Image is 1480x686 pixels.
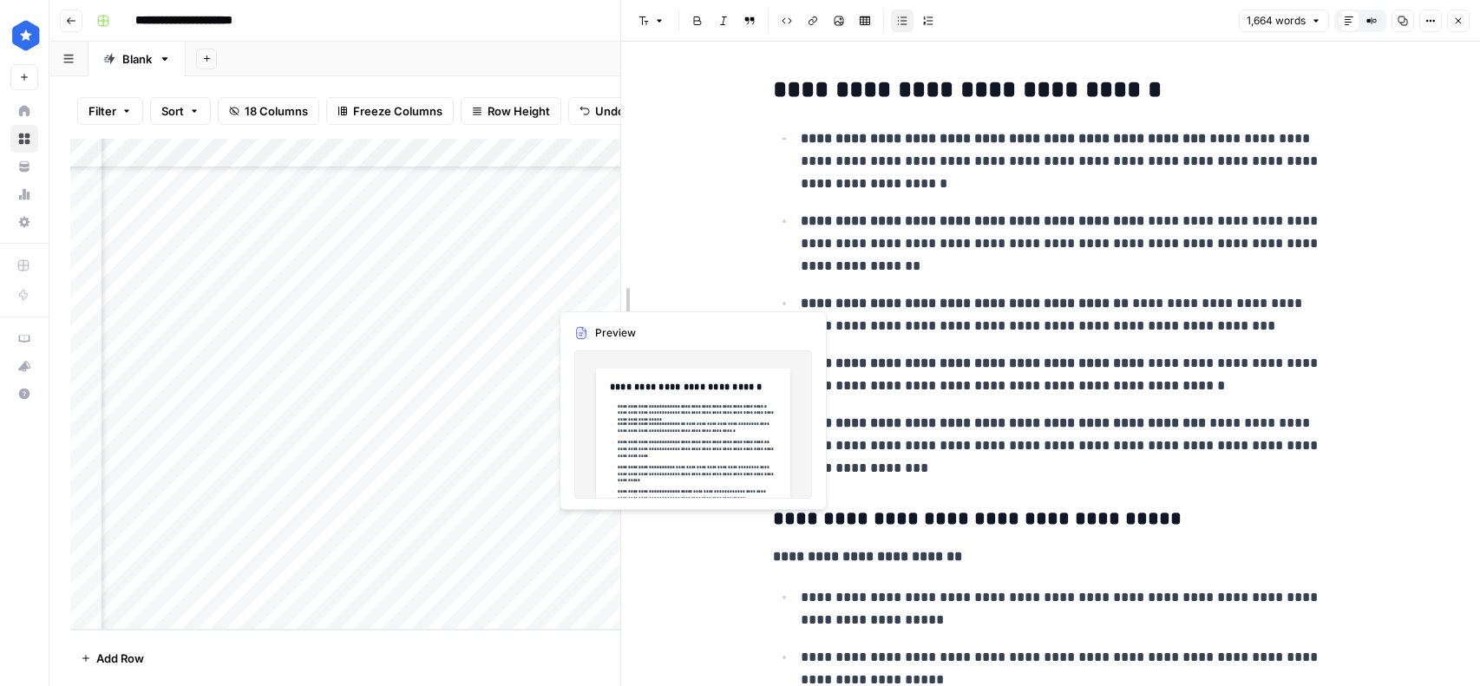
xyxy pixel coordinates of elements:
[77,97,143,125] button: Filter
[10,153,38,180] a: Your Data
[10,97,38,125] a: Home
[568,97,636,125] button: Undo
[70,644,154,672] button: Add Row
[10,352,38,380] button: What's new?
[488,102,550,120] span: Row Height
[461,97,561,125] button: Row Height
[88,42,186,76] a: Blank
[122,50,152,68] div: Blank
[88,102,116,120] span: Filter
[353,102,442,120] span: Freeze Columns
[595,102,625,120] span: Undo
[161,102,184,120] span: Sort
[10,180,38,208] a: Usage
[10,125,38,153] a: Browse
[245,102,308,120] span: 18 Columns
[10,324,38,352] a: AirOps Academy
[10,208,38,236] a: Settings
[218,97,319,125] button: 18 Columns
[10,20,42,51] img: ConsumerAffairs Logo
[10,14,38,57] button: Workspace: ConsumerAffairs
[96,650,144,667] span: Add Row
[11,353,37,379] div: What's new?
[150,97,211,125] button: Sort
[10,380,38,408] button: Help + Support
[326,97,454,125] button: Freeze Columns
